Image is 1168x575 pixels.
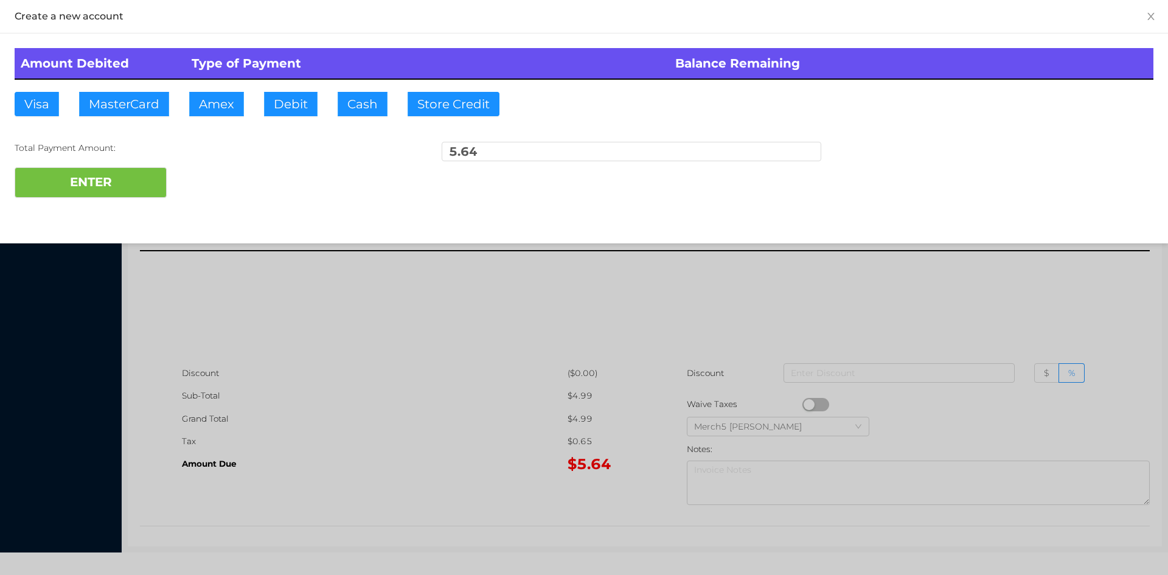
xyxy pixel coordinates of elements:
[338,92,388,116] button: Cash
[15,48,186,79] th: Amount Debited
[669,48,1153,79] th: Balance Remaining
[15,10,1153,23] div: Create a new account
[15,142,394,155] div: Total Payment Amount:
[408,92,499,116] button: Store Credit
[1146,12,1156,21] i: icon: close
[186,48,670,79] th: Type of Payment
[15,167,167,198] button: ENTER
[189,92,244,116] button: Amex
[15,92,59,116] button: Visa
[79,92,169,116] button: MasterCard
[264,92,318,116] button: Debit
